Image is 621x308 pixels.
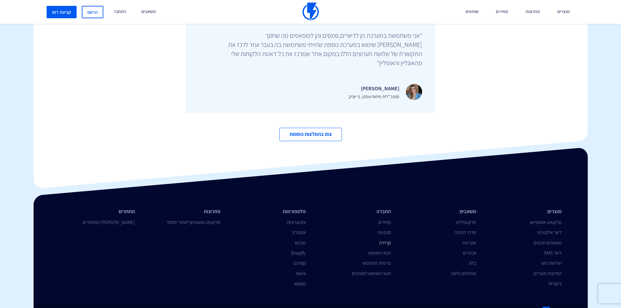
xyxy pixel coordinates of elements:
a: קריירה [379,240,391,246]
p: "אני משתמשת במערכת הן לדיוורים,סמסים והן לפופאפים מה שחסך [PERSON_NAME] שימוש במערכת נוספת שהייתי... [227,31,422,67]
li: מוצרים [486,208,562,215]
a: [PERSON_NAME] המתחרים [82,219,135,225]
a: קשקאו [294,280,306,286]
a: פופאפים חכמים [534,240,562,246]
p: [PERSON_NAME] [349,84,399,93]
span: סמנכ"לית פיתוח עסקי, בי יוניק [349,94,399,99]
a: תנאי השימוש לשותפים [352,270,391,276]
a: בלוג [469,260,476,266]
li: משאבים [401,208,476,215]
a: אינטגרציות [287,219,306,225]
a: דיוור SMS [544,250,562,256]
a: ווקומרס [292,229,306,235]
a: מרקטפלייס [456,219,476,225]
a: אקדמיה [462,240,476,246]
a: תנאי השימוש [368,250,391,256]
a: מג'נטו [295,240,306,246]
li: מתחרים [60,208,135,215]
a: סוכנויות [377,229,391,235]
a: מפתחים (API) [451,270,476,276]
a: מרכז תמיכה [454,229,476,235]
a: המלצות מוצרים [534,270,562,276]
a: מחירים [378,219,391,225]
li: פלטפורמות [230,208,306,215]
a: הרשם [82,6,103,18]
a: קביעת דמו [47,6,77,18]
a: ביקורות [548,280,562,286]
a: דיוור אלקטרוני [537,229,562,235]
a: מרקטינג אוטומיישן [530,219,562,225]
li: פתרונות [145,208,220,215]
a: פרטיות משתמש [363,260,391,266]
a: וובינרים [463,250,476,256]
a: מרקטינג אוטומישן לאתרי מסחר [166,219,220,225]
li: החברה [316,208,391,215]
a: קונימבו [293,260,306,266]
a: צפו בהמלצות נוספות [279,128,342,141]
a: אישופ [296,270,306,276]
a: Shopify [291,250,306,256]
a: הודעות פוש [541,260,562,266]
